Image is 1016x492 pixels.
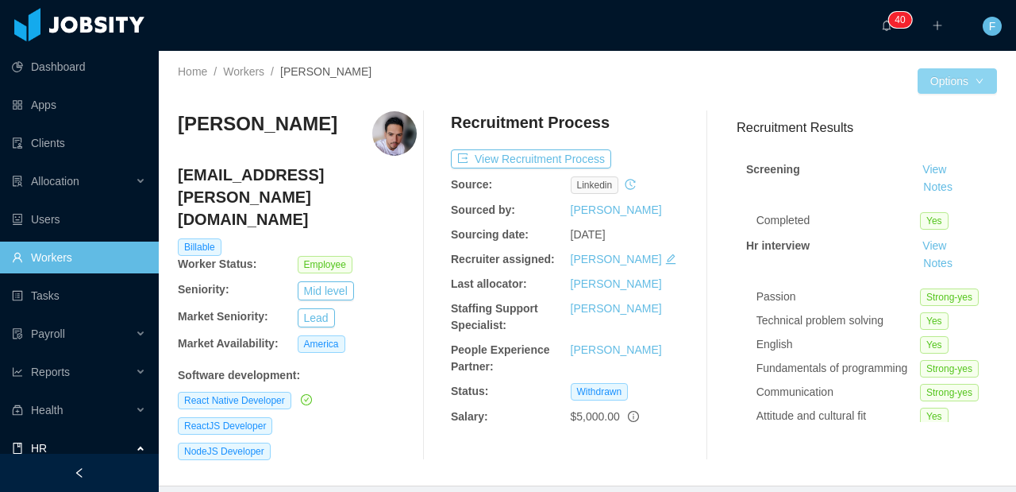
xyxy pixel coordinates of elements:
a: icon: pie-chartDashboard [12,51,146,83]
sup: 40 [888,12,911,28]
h3: [PERSON_NAME] [178,111,337,137]
a: View [917,239,952,252]
span: Yes [920,336,949,354]
a: icon: profileTasks [12,280,146,312]
i: icon: bell [881,20,892,31]
a: icon: auditClients [12,127,146,159]
a: icon: robotUsers [12,203,146,235]
h3: Recruitment Results [737,118,997,138]
span: Health [31,404,63,416]
a: Home [178,65,207,78]
div: English [756,336,920,353]
b: Market Seniority: [178,310,268,323]
i: icon: file-protect [12,328,23,339]
i: icon: line-chart [12,366,23,378]
div: Communication [756,384,920,401]
a: icon: exportView Recruitment Process [451,153,611,165]
span: ReactJS Developer [178,417,272,435]
span: Withdrawn [571,383,629,401]
span: HR [31,442,47,455]
i: icon: history [625,179,636,190]
span: NodeJS Developer [178,443,271,460]
span: Strong-yes [920,384,979,401]
a: icon: appstoreApps [12,89,146,121]
span: React Native Developer [178,392,291,409]
span: Allocation [31,175,79,188]
span: F [989,17,996,36]
p: 0 [900,12,906,28]
b: People Experience Partner: [451,343,550,373]
span: $5,000.00 [571,410,620,423]
span: Strong-yes [920,360,979,378]
p: 4 [895,12,900,28]
span: Strong-yes [920,289,979,306]
button: Notes [917,254,959,273]
button: Lead [298,308,335,327]
strong: Hr interview [746,239,810,252]
span: info-circle [628,411,639,422]
span: Billable [178,238,221,256]
div: Technical problem solving [756,312,920,329]
b: Software development : [178,369,300,382]
span: Payroll [31,327,65,340]
i: icon: plus [932,20,943,31]
b: Sourced by: [451,203,515,216]
button: Mid level [298,281,354,300]
button: icon: exportView Recruitment Process [451,149,611,169]
span: America [298,335,345,353]
i: icon: check-circle [301,394,312,405]
strong: Screening [746,163,800,176]
b: Last allocator: [451,277,527,290]
h4: Recruitment Process [451,111,610,134]
span: Employee [298,256,352,273]
div: Fundamentals of programming [756,360,920,377]
span: / [271,65,274,78]
a: Workers [223,65,264,78]
a: View [917,163,952,176]
span: Yes [920,212,949,230]
b: Salary: [451,410,488,423]
b: Status: [451,385,488,397]
b: Recruiter assigned: [451,253,555,265]
span: / [214,65,217,78]
i: icon: solution [12,176,23,187]
a: [PERSON_NAME] [571,302,662,315]
h4: [EMAIL_ADDRESS][PERSON_NAME][DOMAIN_NAME] [178,164,417,231]
button: Optionsicon: down [918,68,997,94]
span: linkedin [571,176,619,194]
b: Sourcing date: [451,228,529,241]
a: [PERSON_NAME] [571,277,662,290]
a: [PERSON_NAME] [571,343,662,356]
b: Source: [451,178,492,191]
span: [PERSON_NAME] [280,65,371,78]
div: Completed [756,212,920,229]
b: Worker Status: [178,258,256,270]
a: [PERSON_NAME] [571,203,662,216]
button: Notes [917,178,959,197]
a: icon: userWorkers [12,242,146,273]
b: Staffing Support Specialist: [451,302,538,331]
img: 81caba75-f4c7-4d36-bafd-1b9290bc194b_66564d5f33838-400w.png [372,111,417,156]
b: Market Availability: [178,337,279,350]
i: icon: edit [665,254,676,265]
div: Passion [756,289,920,305]
div: Attitude and cultural fit [756,408,920,424]
span: Yes [920,408,949,425]
i: icon: medicine-box [12,405,23,416]
b: Seniority: [178,283,229,296]
a: [PERSON_NAME] [571,253,662,265]
span: Reports [31,366,70,378]
a: icon: check-circle [298,393,312,406]
span: [DATE] [571,228,606,241]
span: Yes [920,312,949,330]
i: icon: book [12,443,23,454]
